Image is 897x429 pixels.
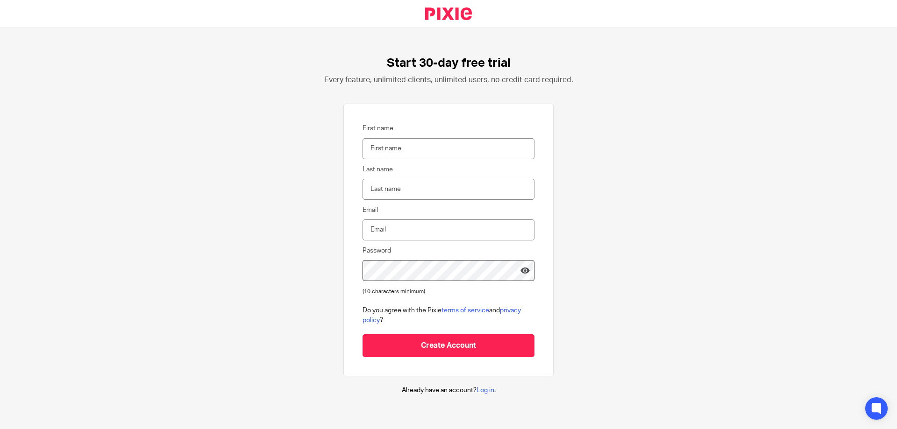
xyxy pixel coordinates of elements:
[363,179,534,200] input: Last name
[363,138,534,159] input: First name
[441,307,489,314] a: terms of service
[363,124,393,133] label: First name
[363,289,425,294] span: (10 characters minimum)
[363,246,391,255] label: Password
[363,165,393,174] label: Last name
[363,219,534,240] input: Email
[363,334,534,357] input: Create Account
[324,75,573,85] h2: Every feature, unlimited clients, unlimited users, no credit card required.
[477,387,494,394] a: Log in
[363,307,521,323] a: privacy policy
[363,205,378,215] label: Email
[387,56,511,70] h1: Start 30-day free trial
[363,306,534,325] p: Do you agree with the Pixie and ?
[402,386,496,395] p: Already have an account? .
